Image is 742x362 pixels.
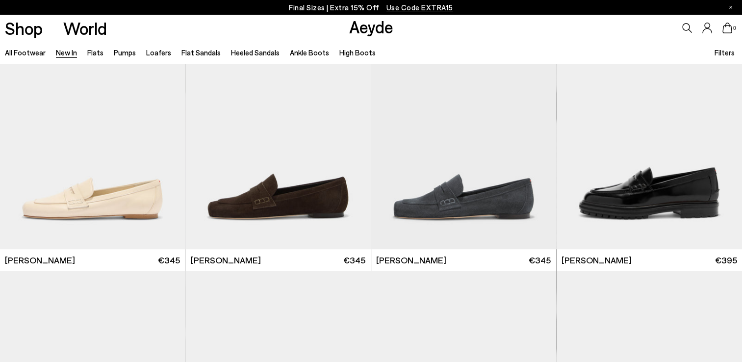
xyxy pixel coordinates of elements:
[349,16,393,37] a: Aeyde
[146,48,171,57] a: Loafers
[714,48,734,57] span: Filters
[191,254,261,266] span: [PERSON_NAME]
[386,3,453,12] span: Navigate to /collections/ss25-final-sizes
[343,254,365,266] span: €345
[87,48,103,57] a: Flats
[185,17,370,249] img: Lana Suede Loafers
[185,249,370,271] a: [PERSON_NAME] €345
[371,249,556,271] a: [PERSON_NAME] €345
[181,48,221,57] a: Flat Sandals
[715,254,737,266] span: €395
[5,254,75,266] span: [PERSON_NAME]
[722,23,732,33] a: 0
[63,20,107,37] a: World
[529,254,551,266] span: €345
[732,26,737,31] span: 0
[290,48,329,57] a: Ankle Boots
[557,17,742,249] img: Leon Loafers
[231,48,280,57] a: Heeled Sandals
[557,249,742,271] a: [PERSON_NAME] €395
[114,48,136,57] a: Pumps
[339,48,375,57] a: High Boots
[158,254,180,266] span: €345
[376,254,446,266] span: [PERSON_NAME]
[562,254,632,266] span: [PERSON_NAME]
[371,17,556,249] img: Lana Suede Loafers
[5,20,43,37] a: Shop
[5,48,46,57] a: All Footwear
[56,48,77,57] a: New In
[289,1,453,14] p: Final Sizes | Extra 15% Off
